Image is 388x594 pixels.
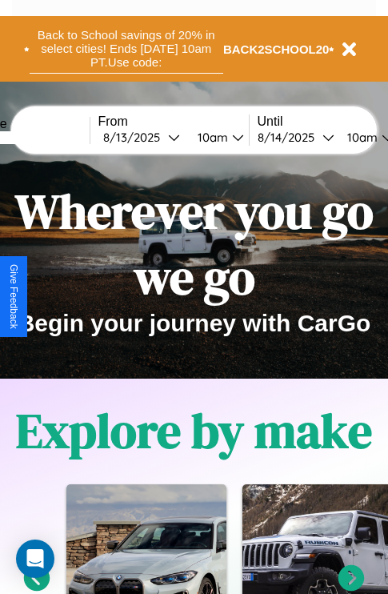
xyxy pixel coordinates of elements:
[98,114,249,129] label: From
[16,398,372,464] h1: Explore by make
[185,129,249,146] button: 10am
[103,130,168,145] div: 8 / 13 / 2025
[16,540,54,578] div: Open Intercom Messenger
[339,130,382,145] div: 10am
[98,129,185,146] button: 8/13/2025
[223,42,330,56] b: BACK2SCHOOL20
[30,24,223,74] button: Back to School savings of 20% in select cities! Ends [DATE] 10am PT.Use code:
[8,264,19,329] div: Give Feedback
[258,130,322,145] div: 8 / 14 / 2025
[190,130,232,145] div: 10am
